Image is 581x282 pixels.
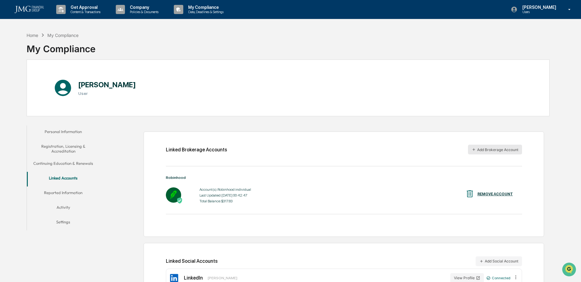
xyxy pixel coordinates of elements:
a: Powered byPylon [43,103,74,108]
div: [PERSON_NAME] [208,276,237,280]
div: 🔎 [6,89,11,94]
div: secondary tabs example [27,125,100,231]
button: Continuing Education & Renewals [27,157,100,172]
h1: [PERSON_NAME] [78,80,136,89]
h3: User [78,91,136,96]
div: Total Balance: $317.83 [199,199,251,203]
div: 🖐️ [6,78,11,82]
div: Linked Brokerage Accounts [166,147,227,153]
div: LinkedIn [184,275,203,281]
button: Linked Accounts [27,172,100,186]
div: My Compliance [27,38,96,54]
div: Home [27,33,38,38]
p: Data, Deadlines & Settings [183,10,227,14]
p: Policies & Documents [125,10,162,14]
p: How can we help? [6,13,111,23]
button: Start new chat [104,49,111,56]
p: Get Approval [66,5,104,10]
a: 🗄️Attestations [42,74,78,85]
button: Settings [27,216,100,230]
div: Account(s): Robinhood individual [199,187,251,192]
div: My Compliance [47,33,79,38]
div: We're available if you need us! [21,53,77,58]
button: Personal Information [27,125,100,140]
a: 🖐️Preclearance [4,74,42,85]
iframe: Open customer support [561,262,578,278]
div: REMOVE ACCOUNT [477,192,513,196]
img: logo [15,6,44,13]
input: Clear [16,28,101,34]
span: Preclearance [12,77,39,83]
img: Active [177,197,183,204]
button: Add Social Account [476,256,522,266]
button: Reported Information [27,186,100,201]
div: Connected [486,276,510,280]
a: 🔎Data Lookup [4,86,41,97]
img: REMOVE ACCOUNT [465,189,474,198]
img: 1746055101610-c473b297-6a78-478c-a979-82029cc54cd1 [6,47,17,58]
p: Content & Transactions [66,10,104,14]
button: Activity [27,201,100,216]
p: My Compliance [183,5,227,10]
div: Start new chat [21,47,100,53]
div: Last Updated: [DATE] 00:42:47 [199,193,251,197]
span: Attestations [50,77,76,83]
div: Linked Social Accounts [166,256,522,266]
div: 🗄️ [44,78,49,82]
p: [PERSON_NAME] [517,5,559,10]
div: Robinhood [166,175,522,180]
p: Users [517,10,559,14]
button: Registration, Licensing & Accreditation [27,140,100,157]
span: Data Lookup [12,89,38,95]
button: Add Brokerage Account [468,145,522,154]
img: Robinhood - Active [166,187,181,203]
p: Company [125,5,162,10]
span: Pylon [61,103,74,108]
